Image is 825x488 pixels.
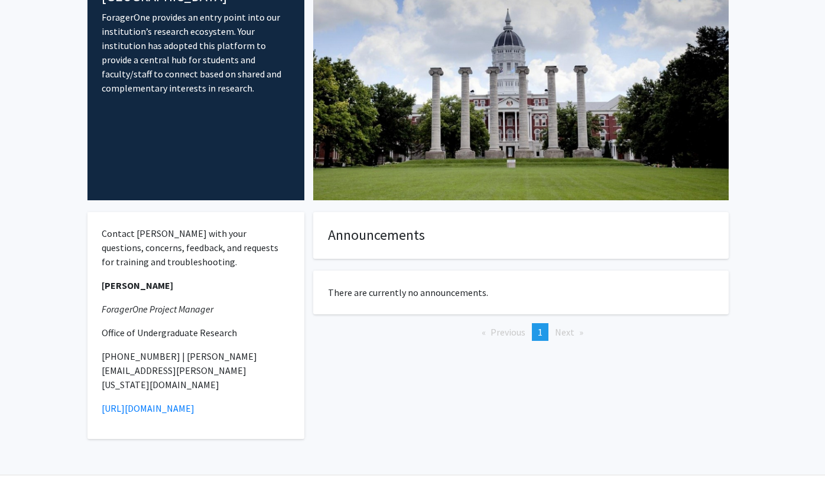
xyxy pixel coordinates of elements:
[102,303,213,315] em: ForagerOne Project Manager
[491,326,525,338] span: Previous
[102,279,173,291] strong: [PERSON_NAME]
[9,435,50,479] iframe: Chat
[102,349,290,392] p: [PHONE_NUMBER] | [PERSON_NAME][EMAIL_ADDRESS][PERSON_NAME][US_STATE][DOMAIN_NAME]
[313,323,729,341] ul: Pagination
[555,326,574,338] span: Next
[538,326,543,338] span: 1
[102,402,194,414] a: [URL][DOMAIN_NAME]
[102,10,290,95] p: ForagerOne provides an entry point into our institution’s research ecosystem. Your institution ha...
[102,226,290,269] p: Contact [PERSON_NAME] with your questions, concerns, feedback, and requests for training and trou...
[328,285,714,300] p: There are currently no announcements.
[328,227,714,244] h4: Announcements
[102,326,290,340] p: Office of Undergraduate Research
